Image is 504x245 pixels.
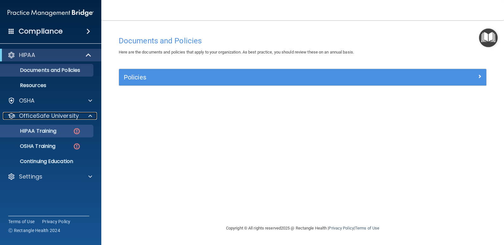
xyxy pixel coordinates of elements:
img: PMB logo [8,7,94,19]
h5: Policies [124,74,390,81]
p: HIPAA [19,51,35,59]
p: OSHA [19,97,35,104]
p: Settings [19,173,42,180]
div: Copyright © All rights reserved 2025 @ Rectangle Health | | [187,218,418,238]
p: Resources [4,82,91,89]
a: OSHA [8,97,92,104]
a: Terms of Use [355,226,379,230]
a: Settings [8,173,92,180]
span: Ⓒ Rectangle Health 2024 [8,227,60,234]
img: danger-circle.6113f641.png [73,127,81,135]
a: Privacy Policy [42,218,71,225]
p: OSHA Training [4,143,55,149]
p: OfficeSafe University [19,112,79,120]
a: Terms of Use [8,218,35,225]
button: Open Resource Center [479,28,498,47]
p: Documents and Policies [4,67,91,73]
p: HIPAA Training [4,128,56,134]
a: HIPAA [8,51,92,59]
img: danger-circle.6113f641.png [73,142,81,150]
a: Policies [124,72,482,82]
a: OfficeSafe University [8,112,92,120]
h4: Compliance [19,27,63,36]
span: Here are the documents and policies that apply to your organization. As best practice, you should... [119,50,354,54]
p: Continuing Education [4,158,91,165]
h4: Documents and Policies [119,37,487,45]
a: Privacy Policy [329,226,354,230]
